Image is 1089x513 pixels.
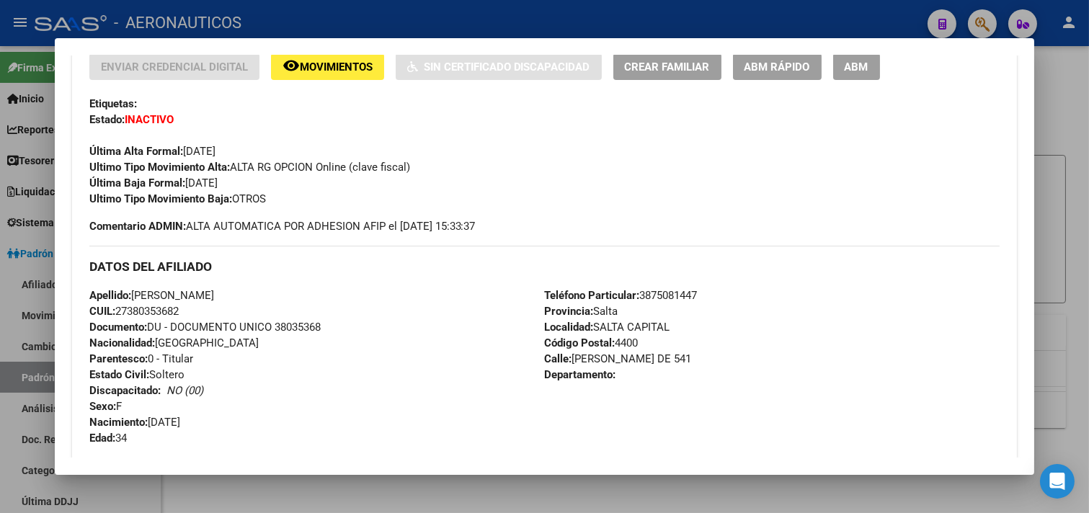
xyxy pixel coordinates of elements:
span: OTROS [89,192,266,205]
button: Crear Familiar [613,53,721,80]
span: ABM Rápido [744,61,810,73]
span: Salta [544,305,618,318]
span: [PERSON_NAME] [89,289,214,302]
strong: Ultimo Tipo Movimiento Baja: [89,192,232,205]
span: ALTA RG OPCION Online (clave fiscal) [89,161,410,174]
span: Movimientos [300,61,373,73]
span: [DATE] [89,145,215,158]
span: F [89,400,122,413]
div: Open Intercom Messenger [1040,464,1075,499]
span: [PERSON_NAME] DE 541 [544,352,691,365]
span: 3875081447 [544,289,697,302]
strong: Sexo: [89,400,116,413]
strong: Etiquetas: [89,97,137,110]
span: 4400 [544,336,638,349]
span: Crear Familiar [625,61,710,73]
span: 34 [89,432,127,445]
h3: DATOS DEL AFILIADO [89,259,1000,275]
span: DU - DOCUMENTO UNICO 38035368 [89,321,321,334]
strong: Nacionalidad: [89,336,155,349]
span: 0 - Titular [89,352,193,365]
strong: Parentesco: [89,352,148,365]
span: [DATE] [89,177,218,189]
strong: Discapacitado: [89,384,161,397]
mat-icon: remove_red_eye [283,57,300,74]
button: Enviar Credencial Digital [89,53,259,80]
span: ABM [845,61,868,73]
strong: Edad: [89,432,115,445]
strong: Departamento: [544,368,615,381]
strong: Apellido: [89,289,131,302]
button: Sin Certificado Discapacidad [396,53,602,80]
strong: Calle: [544,352,572,365]
strong: INACTIVO [125,113,174,126]
i: NO (00) [166,384,203,397]
strong: Ultimo Tipo Movimiento Alta: [89,161,230,174]
span: Soltero [89,368,185,381]
strong: Documento: [89,321,147,334]
button: ABM [833,53,880,80]
span: [DATE] [89,416,180,429]
span: SALTA CAPITAL [544,321,670,334]
strong: Localidad: [544,321,593,334]
strong: Última Baja Formal: [89,177,185,189]
button: Movimientos [271,53,384,80]
button: ABM Rápido [733,53,822,80]
strong: Código Postal: [544,336,615,349]
strong: Estado: [89,113,125,126]
strong: Última Alta Formal: [89,145,183,158]
span: 27380353682 [89,305,179,318]
span: Enviar Credencial Digital [101,61,248,73]
strong: CUIL: [89,305,115,318]
strong: Provincia: [544,305,593,318]
span: ALTA AUTOMATICA POR ADHESION AFIP el [DATE] 15:33:37 [89,218,476,234]
strong: Teléfono Particular: [544,289,639,302]
span: [GEOGRAPHIC_DATA] [89,336,259,349]
strong: Estado Civil: [89,368,149,381]
span: Sin Certificado Discapacidad [424,61,590,73]
strong: Comentario ADMIN: [89,220,186,233]
strong: Nacimiento: [89,416,148,429]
